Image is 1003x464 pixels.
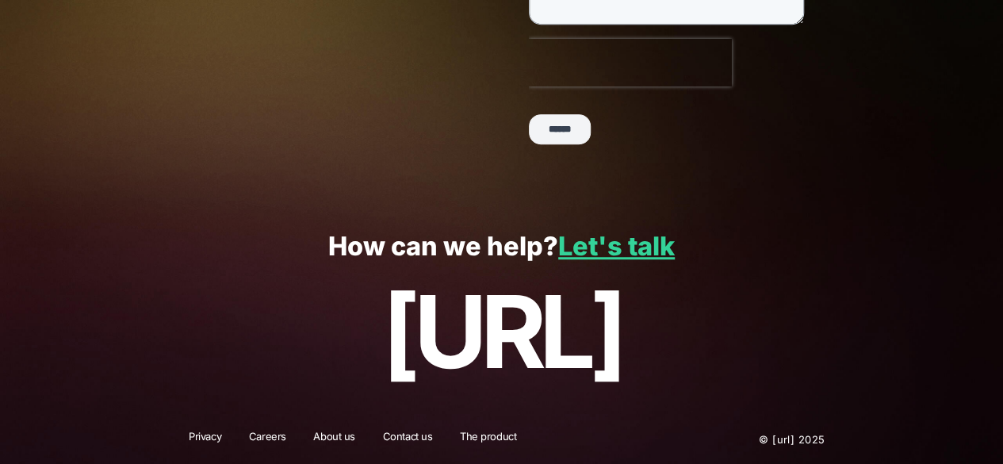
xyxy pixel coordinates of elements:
[303,429,366,450] a: About us
[34,232,968,262] p: How can we help?
[450,429,526,450] a: The product
[373,429,443,450] a: Contact us
[558,231,675,262] a: Let's talk
[34,275,968,388] p: [URL]
[239,429,297,450] a: Careers
[178,429,232,450] a: Privacy
[663,429,825,450] p: © [URL] 2025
